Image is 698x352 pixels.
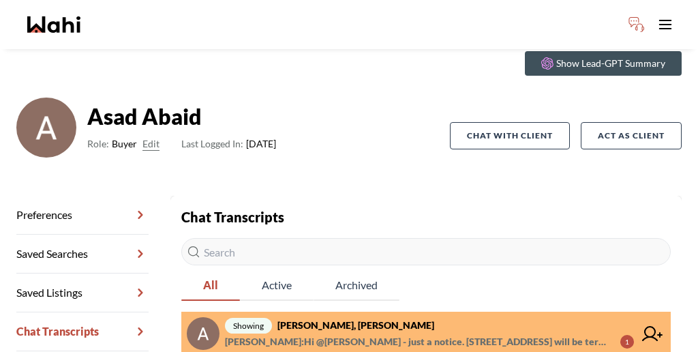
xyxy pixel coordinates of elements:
button: Toggle open navigation menu [652,11,679,38]
button: Chat with client [450,122,570,149]
p: Show Lead-GPT Summary [556,57,665,70]
span: Buyer [112,136,137,152]
strong: Chat Transcripts [181,209,284,225]
span: Archived [314,271,399,299]
span: Last Logged In: [181,138,243,149]
a: Wahi homepage [27,16,80,33]
div: 1 [620,335,634,349]
button: Active [240,271,314,301]
a: Saved Listings [16,274,149,312]
img: ACg8ocKWCPyOPxuZ9tCsTa_q77jU2qVx6GkpGTnYv8C8DsmsMGmd=s96-c [16,98,76,158]
span: Role: [87,136,109,152]
button: Archived [314,271,399,301]
a: Preferences [16,196,149,235]
span: [DATE] [181,136,276,152]
button: Act as Client [581,122,682,149]
a: Chat Transcripts [16,312,149,351]
span: [PERSON_NAME] : Hi @[PERSON_NAME] - just a notice. [STREET_ADDRESS] will be terminated in the nex... [225,334,609,350]
span: All [181,271,240,299]
strong: [PERSON_NAME], [PERSON_NAME] [277,319,434,331]
a: Saved Searches [16,235,149,274]
span: Active [240,271,314,299]
button: All [181,271,240,301]
input: Search [181,238,671,265]
strong: Asad Abaid [87,103,276,130]
button: Edit [142,136,160,152]
img: chat avatar [187,317,219,350]
button: Show Lead-GPT Summary [525,51,682,76]
span: showing [225,318,272,334]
